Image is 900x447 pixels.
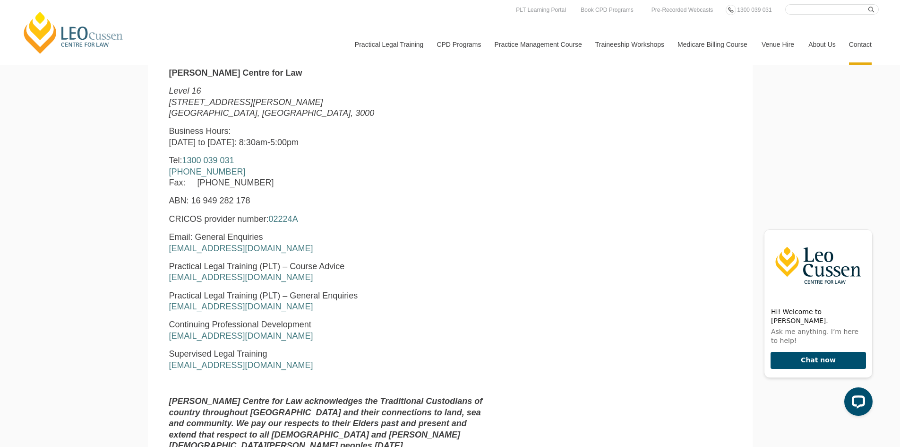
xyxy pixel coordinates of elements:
[801,24,842,65] a: About Us
[169,155,491,188] p: Tel: Fax: [PHONE_NUMBER]
[756,221,876,423] iframe: LiveChat chat widget
[169,319,491,342] p: Continuing Professional Development
[169,108,375,118] em: [GEOGRAPHIC_DATA], [GEOGRAPHIC_DATA], 3000
[169,214,491,225] p: CRICOS provider number:
[21,10,126,55] a: [PERSON_NAME] Centre for Law
[588,24,670,65] a: Traineeship Workshops
[514,5,568,15] a: PLT Learning Portal
[754,24,801,65] a: Venue Hire
[169,261,491,283] p: Practical Legal Training (PLT) – Course Advice
[488,24,588,65] a: Practice Management Course
[737,7,771,13] span: 1300 039 031
[169,272,313,282] a: [EMAIL_ADDRESS][DOMAIN_NAME]
[169,302,313,311] a: [EMAIL_ADDRESS][DOMAIN_NAME]
[169,126,491,148] p: Business Hours: [DATE] to [DATE]: 8:30am-5:00pm
[169,360,313,370] a: [EMAIL_ADDRESS][DOMAIN_NAME]
[169,232,491,254] p: Email: General Enquiries
[269,214,298,224] a: 02224A
[169,68,302,78] strong: [PERSON_NAME] Centre for Law
[735,5,774,15] a: 1300 039 031
[169,86,201,96] em: Level 16
[169,331,313,341] a: [EMAIL_ADDRESS][DOMAIN_NAME]
[169,167,246,176] a: [PHONE_NUMBER]
[670,24,754,65] a: Medicare Billing Course
[169,291,358,300] span: Practical Legal Training (PLT) – General Enquiries
[649,5,716,15] a: Pre-Recorded Webcasts
[169,97,323,107] em: [STREET_ADDRESS][PERSON_NAME]
[842,24,879,65] a: Contact
[578,5,635,15] a: Book CPD Programs
[429,24,487,65] a: CPD Programs
[182,156,234,165] a: 1300 039 031
[348,24,430,65] a: Practical Legal Training
[169,195,491,206] p: ABN: 16 949 282 178
[169,244,313,253] a: [EMAIL_ADDRESS][DOMAIN_NAME]
[169,349,491,371] p: Supervised Legal Training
